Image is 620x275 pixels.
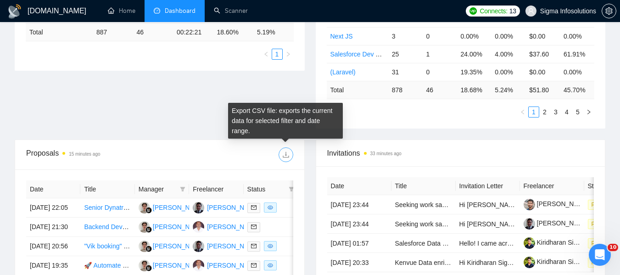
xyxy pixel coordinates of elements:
[261,49,272,60] li: Previous Page
[80,180,134,198] th: Title
[517,107,528,118] li: Previous Page
[108,7,135,15] a: homeHome
[423,81,457,99] td: 46
[139,261,206,269] a: RG[PERSON_NAME]
[457,63,491,81] td: 19.35%
[285,51,291,57] span: right
[539,107,550,118] li: 2
[562,107,572,117] a: 4
[80,198,134,218] td: Senior Dynatrace Implementation Consultant (Laravel Stack) – 8 Week Contract
[26,23,93,41] td: Total
[268,243,273,249] span: eye
[251,263,257,268] span: mail
[561,107,572,118] li: 4
[272,49,283,60] li: 1
[391,253,456,272] td: Kenvue Data enrichment with LLM. Python, openai, Snowflake and databricks knowledge
[588,219,615,229] span: Pending
[153,222,206,232] div: [PERSON_NAME]
[251,243,257,249] span: mail
[560,81,594,99] td: 45.70 %
[583,107,594,118] li: Next Page
[26,218,80,237] td: [DATE] 21:30
[524,200,590,208] a: [PERSON_NAME]
[263,51,269,57] span: left
[457,81,491,99] td: 18.68 %
[287,182,296,196] span: filter
[289,186,294,192] span: filter
[253,23,294,41] td: 5.19 %
[491,63,525,81] td: 0.00%
[560,45,594,63] td: 61.91%
[524,258,586,265] a: Kiridharan Sigma
[388,63,423,81] td: 31
[423,45,457,63] td: 1
[602,7,616,15] a: setting
[491,45,525,63] td: 4.00%
[80,218,134,237] td: Backend Developer for Twitter Analytics Extension
[69,152,100,157] time: 15 minutes ago
[139,184,176,194] span: Manager
[193,223,260,230] a: DT[PERSON_NAME]
[139,202,150,213] img: RG
[525,45,560,63] td: $37.60
[524,199,535,210] img: c1VYogtXRo3xIjr_nVNIDK9Izz0_a35G-cEH8ZDRE-ZabiSHVvMBdBRsODUVHRbc74
[589,244,611,266] iframe: Intercom live chat
[80,237,134,256] td: "Vik booking" plugin expert and Joomla developer
[139,241,150,252] img: RG
[327,81,388,99] td: Total
[509,6,516,16] span: 13
[228,103,343,139] div: Export CSV file: exports the current data for selected filter and date range.
[26,147,160,162] div: Proposals
[550,107,561,118] li: 3
[528,107,539,118] li: 1
[207,241,260,251] div: [PERSON_NAME]
[517,107,528,118] button: left
[572,107,583,118] li: 5
[7,4,22,19] img: logo
[551,107,561,117] a: 3
[154,7,160,14] span: dashboard
[370,151,402,156] time: 33 minutes ago
[480,6,507,16] span: Connects:
[602,7,616,15] span: setting
[540,107,550,117] a: 2
[491,27,525,45] td: 0.00%
[145,246,152,252] img: gigradar-bm.png
[391,214,456,234] td: Seeking work samples related to Custom Tool and Application Builders (Dashboard, Spreadsheet, Web)
[84,262,422,269] a: 🚀 Automate Membership Billing System (Rapyd + [DATE][DOMAIN_NAME] + iCount API Integration) | Nod...
[153,202,206,213] div: [PERSON_NAME]
[193,202,204,213] img: AA
[193,203,260,211] a: AA[PERSON_NAME]
[93,23,133,41] td: 887
[588,258,619,266] a: Pending
[573,107,583,117] a: 5
[529,107,539,117] a: 1
[602,4,616,18] button: setting
[520,109,525,115] span: left
[588,239,619,247] a: Pending
[525,63,560,81] td: $0.00
[327,253,391,272] td: [DATE] 20:33
[330,33,353,40] a: Next JS
[193,221,204,233] img: DT
[251,224,257,230] span: mail
[165,7,195,15] span: Dashboard
[133,23,173,41] td: 46
[193,260,204,271] img: DT
[153,241,206,251] div: [PERSON_NAME]
[283,49,294,60] li: Next Page
[153,260,206,270] div: [PERSON_NAME]
[207,222,260,232] div: [PERSON_NAME]
[214,7,248,15] a: searchScanner
[279,147,293,162] button: download
[327,177,391,195] th: Date
[261,49,272,60] button: left
[520,177,584,195] th: Freelancer
[283,49,294,60] button: right
[139,203,206,211] a: RG[PERSON_NAME]
[469,7,477,15] img: upwork-logo.png
[139,260,150,271] img: RG
[173,23,213,41] td: 00:22:21
[279,151,293,158] span: download
[395,240,469,247] a: Salesforce Data Engineer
